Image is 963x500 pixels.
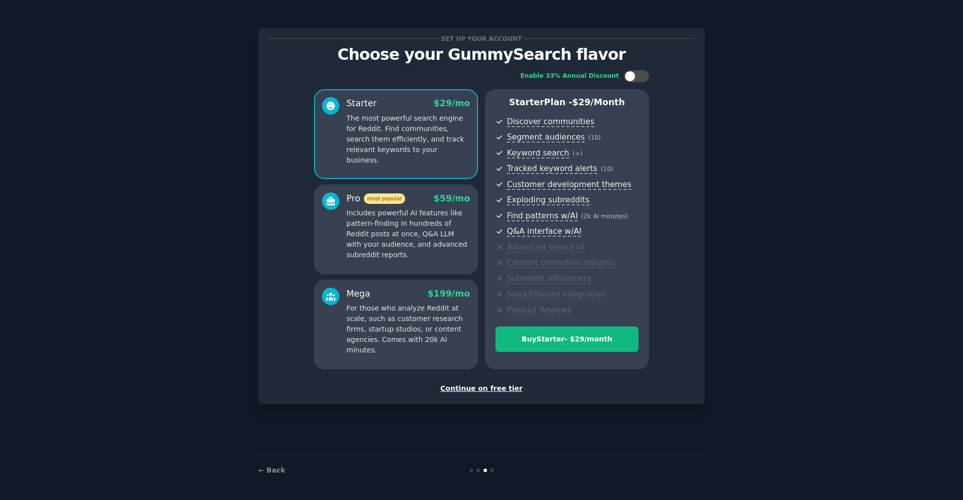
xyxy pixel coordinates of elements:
span: ( 10 ) [588,134,601,141]
div: Mega [346,288,370,300]
span: Find patterns w/AI [507,211,578,221]
span: Discover communities [507,117,594,127]
p: Includes powerful AI features like pattern-finding in hundreds of Reddit posts at once, Q&A LLM w... [346,208,470,260]
span: Slack/Discord integration [507,289,606,300]
span: Exploding subreddits [507,195,589,205]
span: Subreddit influencers [507,274,591,284]
p: The most powerful search engine for Reddit. Find communities, search them efficiently, and track ... [346,113,470,166]
div: Pro [346,192,405,205]
p: Choose your GummySearch flavor [269,46,694,63]
span: Advanced search UI [507,242,585,253]
span: $ 29 /month [572,97,625,107]
span: Tracked keyword alerts [507,164,597,174]
span: Customer development themes [507,179,632,190]
span: Segment audiences [507,132,585,143]
span: Product Reviews [507,305,571,316]
div: Continue on free tier [269,383,694,394]
button: BuyStarter- $29/month [495,327,639,352]
span: $ 29 /mo [434,98,470,108]
div: Buy Starter - $ 29 /month [496,334,638,344]
span: $ 59 /mo [434,193,470,203]
span: ( ∞ ) [573,150,583,157]
span: Keyword search [507,148,569,159]
span: most popular [364,193,406,204]
a: ← Back [258,466,285,474]
p: Starter Plan - [495,96,639,109]
span: $ 199 /mo [428,289,470,299]
p: For those who analyze Reddit at scale, such as customer research firms, startup studios, or conte... [346,303,470,355]
span: ( 10 ) [601,166,613,172]
div: Enable 33% Annual Discount [520,72,619,81]
span: Set up your account [440,33,524,44]
span: Q&A interface w/AI [507,226,581,237]
span: ( 2k AI minutes ) [581,213,628,220]
span: Content promotion insights [507,258,614,268]
div: Starter [346,97,377,110]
